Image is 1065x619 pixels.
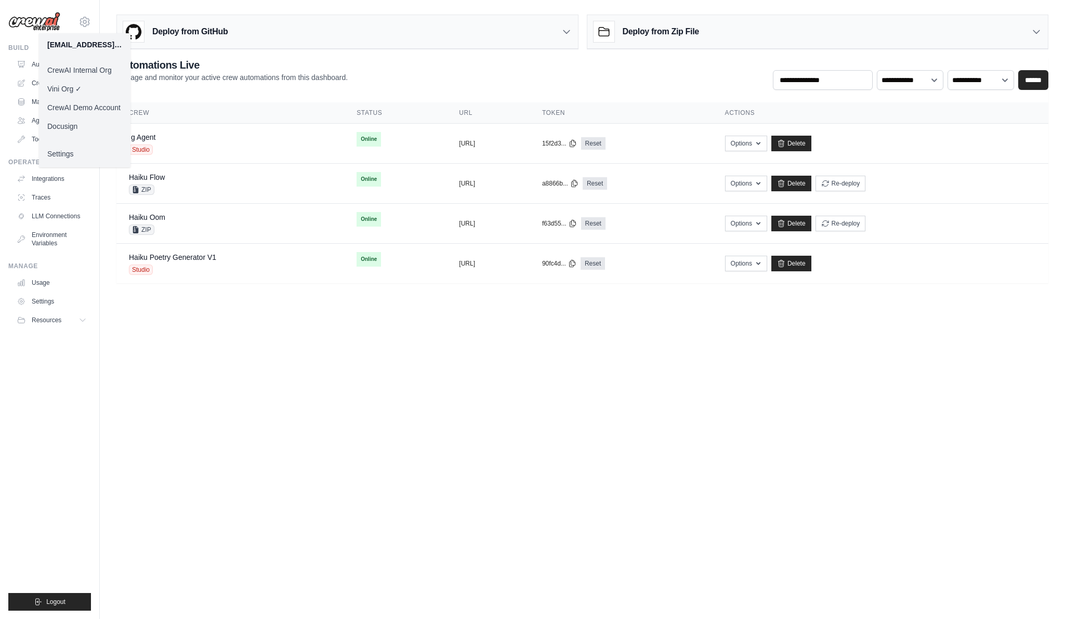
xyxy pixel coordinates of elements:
[12,208,91,225] a: LLM Connections
[344,102,446,124] th: Status
[1013,569,1065,619] iframe: Chat Widget
[771,136,811,151] a: Delete
[583,177,607,190] a: Reset
[12,131,91,148] a: Tool Registry
[116,102,344,124] th: Crew
[12,56,91,73] a: Automations
[725,256,767,271] button: Options
[542,179,578,188] button: a8866b...
[542,219,577,228] button: f63d55...
[152,25,228,38] h3: Deploy from GitHub
[12,170,91,187] a: Integrations
[12,75,91,91] a: Crew Studio
[771,176,811,191] a: Delete
[8,12,60,32] img: Logo
[713,102,1048,124] th: Actions
[357,252,381,267] span: Online
[581,137,606,150] a: Reset
[725,176,767,191] button: Options
[39,98,130,117] a: CrewAI Demo Account
[542,139,577,148] button: 15f2d3...
[581,217,606,230] a: Reset
[816,176,866,191] button: Re-deploy
[542,259,576,268] button: 90fc4d...
[8,262,91,270] div: Manage
[12,189,91,206] a: Traces
[129,144,153,155] span: Studio
[357,212,381,227] span: Online
[116,58,348,72] h2: Automations Live
[12,274,91,291] a: Usage
[8,593,91,611] button: Logout
[39,80,130,98] a: Vini Org ✓
[816,216,866,231] button: Re-deploy
[771,216,811,231] a: Delete
[12,94,91,110] a: Marketplace
[725,216,767,231] button: Options
[39,144,130,163] a: Settings
[129,225,154,235] span: ZIP
[623,25,699,38] h3: Deploy from Zip File
[129,213,165,221] a: Haiku Oom
[12,312,91,328] button: Resources
[123,21,144,42] img: GitHub Logo
[129,173,165,181] a: Haiku Flow
[771,256,811,271] a: Delete
[129,185,154,195] span: ZIP
[39,61,130,80] a: CrewAI Internal Org
[12,112,91,129] a: Agents
[39,117,130,136] a: Docusign
[129,133,155,141] a: Ig Agent
[725,136,767,151] button: Options
[357,172,381,187] span: Online
[129,253,216,261] a: Haiku Poetry Generator V1
[12,293,91,310] a: Settings
[530,102,713,124] th: Token
[116,72,348,83] p: Manage and monitor your active crew automations from this dashboard.
[47,39,122,50] div: [EMAIL_ADDRESS][DOMAIN_NAME]
[129,265,153,275] span: Studio
[12,227,91,252] a: Environment Variables
[357,132,381,147] span: Online
[8,158,91,166] div: Operate
[8,44,91,52] div: Build
[581,257,605,270] a: Reset
[46,598,65,606] span: Logout
[446,102,530,124] th: URL
[32,316,61,324] span: Resources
